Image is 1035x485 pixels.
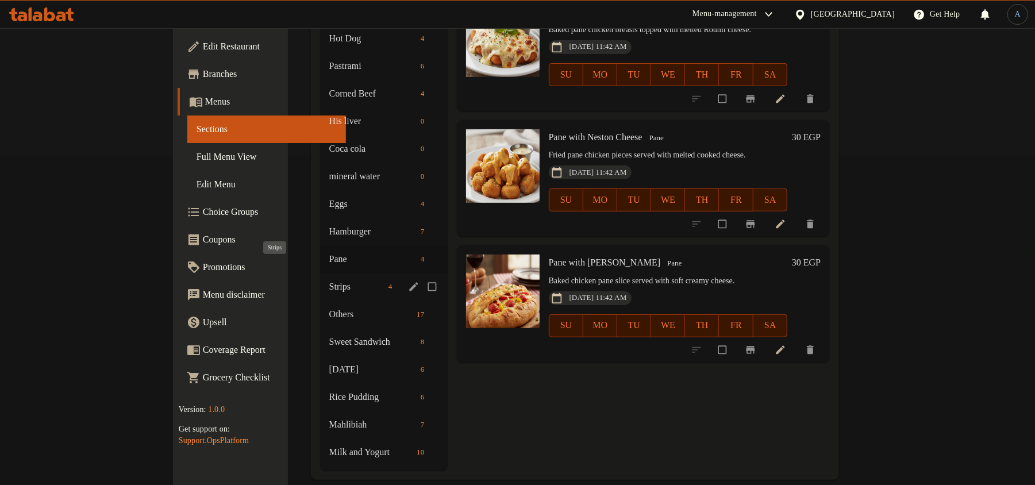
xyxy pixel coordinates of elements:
[329,363,416,376] span: [DATE]
[416,88,429,99] span: 4
[416,364,429,375] span: 6
[320,273,448,301] div: Strips4edit
[583,314,617,337] button: MO
[416,197,429,211] div: items
[320,245,448,273] div: Pane4
[329,418,416,432] span: Mahlibiah
[549,274,787,288] p: Baked chicken pane slice served with soft creamy cheese.
[329,32,416,45] span: Hot Dog
[320,163,448,190] div: mineral water0
[753,63,787,86] button: SA
[738,337,765,363] button: Branch-specific-item
[645,132,668,145] span: Pane
[197,178,337,191] span: Edit Menu
[724,317,748,334] span: FR
[651,63,685,86] button: WE
[811,8,895,21] div: [GEOGRAPHIC_DATA]
[724,192,748,209] span: FR
[645,131,668,145] div: Pane
[416,61,429,72] span: 6
[203,40,337,53] span: Edit Restaurant
[329,197,416,211] span: Eggs
[187,116,346,143] a: Sections
[798,337,825,363] button: delete
[685,188,719,211] button: TH
[203,288,337,302] span: Menu disclaimer
[329,390,416,404] span: Rice Pudding
[320,52,448,80] div: Pastrami6
[178,281,346,309] a: Menu disclaimer
[187,171,346,198] a: Edit Menu
[205,95,337,109] span: Menus
[179,405,206,414] span: Version:
[416,142,429,156] div: items
[178,198,346,226] a: Choice Groups
[203,371,337,384] span: Grocery Checklist
[738,86,765,111] button: Branch-specific-item
[416,144,429,155] span: 0
[711,339,736,361] span: Select to update
[329,335,416,349] span: Sweet Sandwich
[329,307,413,321] span: Others
[179,436,249,445] a: Support.OpsPlatform
[187,143,346,171] a: Full Menu View
[792,129,821,145] h6: 30 EGP
[416,33,429,44] span: 4
[549,148,787,163] p: Fried pane chicken pieces served with melted cooked cheese.
[208,405,225,414] span: 1.0.0
[416,392,429,403] span: 6
[549,314,583,337] button: SU
[690,317,714,334] span: TH
[197,122,337,136] span: Sections
[549,23,787,37] p: Baked pane chicken breasts topped with melted Roumi cheese.
[617,188,651,211] button: TU
[622,67,647,83] span: TU
[588,192,613,209] span: MO
[617,63,651,86] button: TU
[1015,8,1021,21] span: A
[565,41,632,52] span: [DATE] 11:42 AM
[416,335,429,349] div: items
[320,80,448,107] div: Corned Beef4
[565,167,632,178] span: [DATE] 11:42 AM
[554,67,579,83] span: SU
[329,59,416,73] div: Pastrami
[738,211,765,237] button: Branch-specific-item
[329,87,416,101] span: Corned Beef
[549,257,661,267] span: Pane with [PERSON_NAME]
[622,317,647,334] span: TU
[329,170,416,183] span: mineral water
[329,252,416,266] span: Pane
[651,314,685,337] button: WE
[758,67,783,83] span: SA
[329,225,416,238] span: Hamburger
[178,309,346,336] a: Upsell
[753,188,787,211] button: SA
[203,205,337,219] span: Choice Groups
[178,226,346,253] a: Coupons
[203,67,337,81] span: Branches
[320,107,448,135] div: His liver0
[685,63,719,86] button: TH
[203,233,337,247] span: Coupons
[792,255,821,271] h6: 30 EGP
[663,257,686,271] div: Pane
[685,314,719,337] button: TH
[549,63,583,86] button: SU
[178,364,346,391] a: Grocery Checklist
[329,114,416,128] span: His liver
[416,59,429,73] div: items
[711,213,736,235] span: Select to update
[656,317,680,334] span: WE
[179,425,230,433] span: Get support on:
[719,314,753,337] button: FR
[554,317,579,334] span: SU
[178,60,346,88] a: Branches
[384,282,397,292] span: 4
[416,254,429,265] span: 4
